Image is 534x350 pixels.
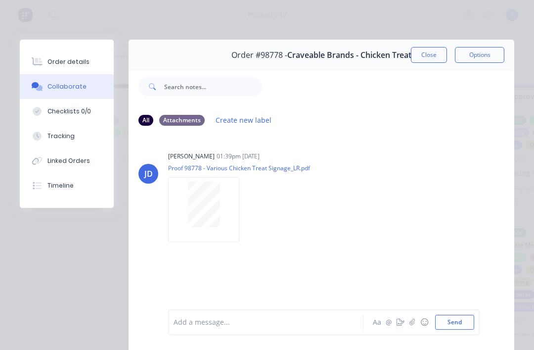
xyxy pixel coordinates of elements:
button: Close [411,47,447,63]
div: Attachments [159,115,205,126]
button: Checklists 0/0 [20,99,114,124]
button: Send [435,315,474,330]
button: Aa [371,316,383,328]
div: Tracking [47,132,75,141]
div: Checklists 0/0 [47,107,91,116]
div: 01:39pm [DATE] [217,152,260,161]
button: Tracking [20,124,114,149]
div: Timeline [47,181,74,190]
button: Order details [20,50,114,74]
div: Collaborate [47,82,87,91]
button: @ [383,316,395,328]
input: Search notes... [164,77,262,97]
div: Order details [47,57,89,66]
p: Proof 98778 - Various Chicken Treat Signage_LR.pdf [168,164,310,172]
span: Craveable Brands - Chicken Treat [287,50,411,60]
div: JD [144,168,153,180]
button: Options [455,47,504,63]
button: Collaborate [20,74,114,99]
div: Linked Orders [47,156,90,165]
span: Order #98778 - [231,50,287,60]
button: Linked Orders [20,149,114,173]
div: All [138,115,153,126]
button: Timeline [20,173,114,198]
button: Create new label [211,113,277,127]
div: [PERSON_NAME] [168,152,215,161]
button: ☺ [418,316,430,328]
